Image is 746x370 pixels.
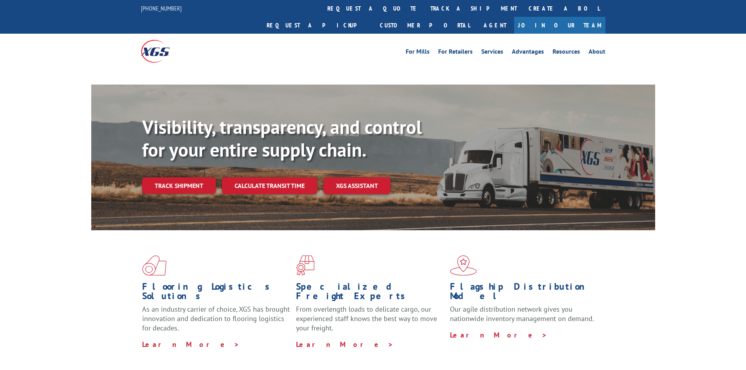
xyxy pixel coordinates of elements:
a: Services [481,49,503,57]
img: xgs-icon-focused-on-flooring-red [296,255,314,276]
img: xgs-icon-flagship-distribution-model-red [450,255,477,276]
a: Calculate transit time [222,177,317,194]
h1: Flooring Logistics Solutions [142,282,290,305]
span: As an industry carrier of choice, XGS has brought innovation and dedication to flooring logistics... [142,305,290,332]
a: Customer Portal [374,17,476,34]
h1: Specialized Freight Experts [296,282,444,305]
a: Resources [553,49,580,57]
a: For Mills [406,49,430,57]
p: From overlength loads to delicate cargo, our experienced staff knows the best way to move your fr... [296,305,444,339]
a: About [589,49,605,57]
a: [PHONE_NUMBER] [141,4,182,12]
a: Track shipment [142,177,216,194]
a: XGS ASSISTANT [323,177,390,194]
a: Learn More > [296,340,394,349]
a: Agent [476,17,514,34]
a: Learn More > [142,340,240,349]
img: xgs-icon-total-supply-chain-intelligence-red [142,255,166,276]
a: Advantages [512,49,544,57]
span: Our agile distribution network gives you nationwide inventory management on demand. [450,305,594,323]
h1: Flagship Distribution Model [450,282,598,305]
a: Learn More > [450,330,547,339]
a: Request a pickup [261,17,374,34]
b: Visibility, transparency, and control for your entire supply chain. [142,115,422,162]
a: Join Our Team [514,17,605,34]
a: For Retailers [438,49,473,57]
